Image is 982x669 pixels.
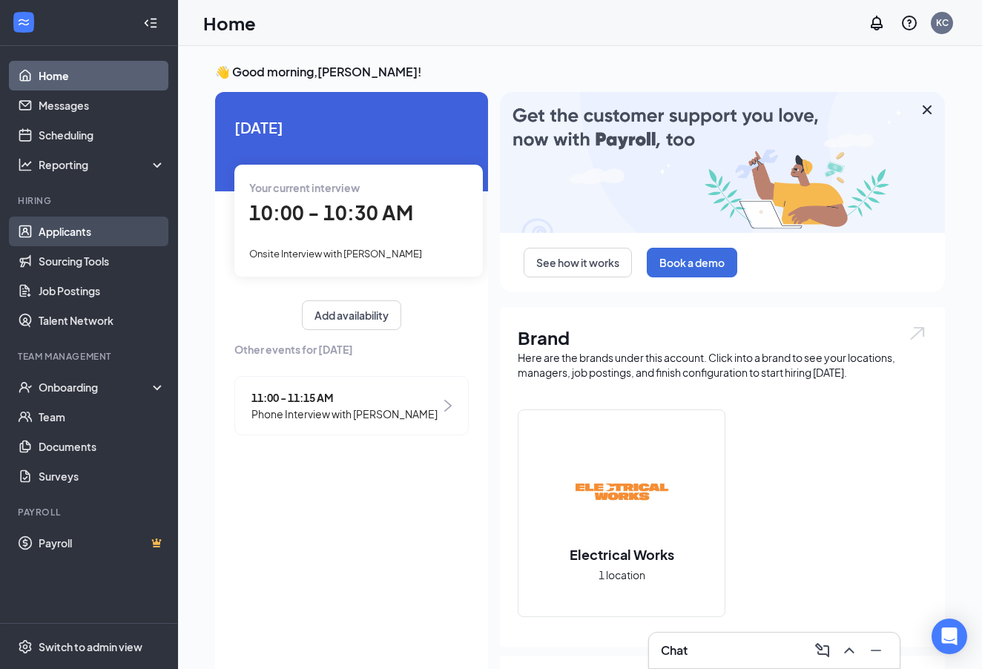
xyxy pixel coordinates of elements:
button: See how it works [524,248,632,277]
img: open.6027fd2a22e1237b5b06.svg [908,325,927,342]
svg: Minimize [867,642,885,659]
svg: Analysis [18,157,33,172]
a: Applicants [39,217,165,246]
a: Scheduling [39,120,165,150]
svg: UserCheck [18,380,33,395]
svg: QuestionInfo [900,14,918,32]
img: Electrical Works [574,444,669,539]
div: Hiring [18,194,162,207]
span: Onsite Interview with [PERSON_NAME] [249,248,422,260]
a: Sourcing Tools [39,246,165,276]
h3: Chat [661,642,688,659]
a: Team [39,402,165,432]
div: Reporting [39,157,166,172]
div: Switch to admin view [39,639,142,654]
button: Book a demo [647,248,737,277]
svg: ComposeMessage [814,642,831,659]
div: Payroll [18,506,162,518]
span: Other events for [DATE] [234,341,469,357]
span: 10:00 - 10:30 AM [249,200,413,225]
a: Job Postings [39,276,165,306]
a: Documents [39,432,165,461]
svg: WorkstreamLogo [16,15,31,30]
span: Your current interview [249,181,360,194]
img: payroll-large.gif [500,92,945,233]
button: ComposeMessage [811,639,834,662]
div: Onboarding [39,380,153,395]
svg: Settings [18,639,33,654]
div: Team Management [18,350,162,363]
span: 11:00 - 11:15 AM [251,389,438,406]
span: [DATE] [234,116,469,139]
div: Here are the brands under this account. Click into a brand to see your locations, managers, job p... [518,350,927,380]
h3: 👋 Good morning, [PERSON_NAME] ! [215,64,945,80]
h1: Home [203,10,256,36]
div: KC [936,16,949,29]
a: Home [39,61,165,90]
h2: Electrical Works [555,545,689,564]
svg: Cross [918,101,936,119]
a: Messages [39,90,165,120]
a: Talent Network [39,306,165,335]
button: ChevronUp [837,639,861,662]
span: 1 location [599,567,645,583]
div: Open Intercom Messenger [932,619,967,654]
svg: Collapse [143,16,158,30]
a: PayrollCrown [39,528,165,558]
a: Surveys [39,461,165,491]
button: Minimize [864,639,888,662]
button: Add availability [302,300,401,330]
svg: Notifications [868,14,886,32]
svg: ChevronUp [840,642,858,659]
span: Phone Interview with [PERSON_NAME] [251,406,438,422]
h1: Brand [518,325,927,350]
